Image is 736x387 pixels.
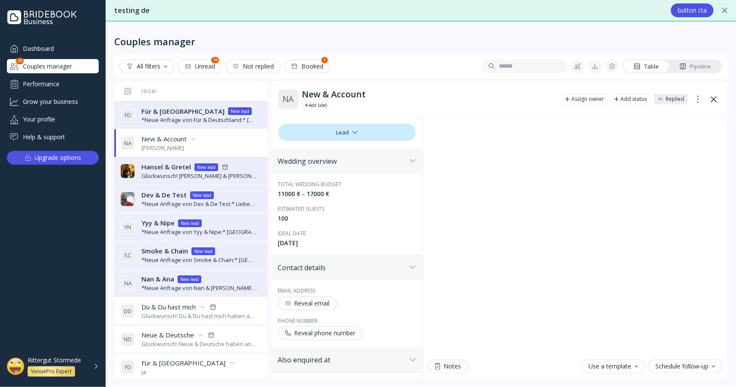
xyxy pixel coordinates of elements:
[435,363,461,370] div: Notes
[620,96,647,103] div: Add status
[655,363,715,370] div: Schedule follow-up
[7,41,99,56] a: Dashboard
[181,220,199,227] div: New lead
[648,359,722,373] button: Schedule follow-up
[7,59,99,73] a: Couples manager10
[278,230,416,237] div: Ideal date
[121,88,156,94] div: From
[680,62,711,71] div: Pipeline
[141,284,257,292] div: *Neue Anfrage von Nan & [PERSON_NAME]:* Hi, wir suchen gerade nach einer Location für unsere Hoch...
[141,312,257,320] div: Glückwunsch! Du & Du hast mich haben angegeben, dass sie dich für ihren Hochzeitstag ausgewählt h...
[194,248,213,255] div: New lead
[114,6,662,16] div: testing de
[322,57,328,63] div: 1
[28,356,81,364] div: Rittergut Störmede
[225,59,281,73] button: Not replied
[7,77,99,91] a: Performance
[141,331,194,340] span: Neue & Deutsche
[141,359,225,368] span: Für & [GEOGRAPHIC_DATA]
[671,3,714,17] button: button cta
[278,317,416,325] div: Phone number
[141,228,257,236] div: *Neue Anfrage von Yyy & Nipe:* [GEOGRAPHIC_DATA], wir sind begeistert von der Möglichkeit, unsere...
[7,358,24,375] img: dpr=2,fit=cover,g=face,w=48,h=48
[197,164,216,171] div: New lead
[121,136,135,150] div: N A
[278,287,416,294] div: Email address
[35,152,81,164] div: Upgrade options
[278,214,416,223] div: 100
[278,157,407,165] div: Wedding overview
[126,63,167,70] div: All filters
[16,58,24,64] div: 10
[278,239,416,247] div: [DATE]
[582,359,645,373] button: Use a template
[180,276,199,283] div: New lead
[278,190,416,198] div: 11000 € - 17000 €
[121,332,135,346] div: N D
[278,356,407,364] div: Also enquired at
[141,190,187,200] span: Dev & De Test
[121,192,135,206] img: dpr=2,fit=cover,g=face,w=32,h=32
[121,164,135,178] img: dpr=2,fit=cover,g=face,w=32,h=32
[278,296,337,310] button: Reveal email
[193,192,211,199] div: New lead
[141,107,225,116] span: Für & [GEOGRAPHIC_DATA]
[141,340,257,348] div: Glückwunsch! Neue & Deutsche haben angegeben, dass sie dich für ihren Hochzeitstag ausgewählt haben.
[141,144,197,152] div: [PERSON_NAME]
[141,275,174,284] span: Nan & Ana
[428,117,722,354] iframe: Chat
[278,263,407,272] div: Contact details
[634,62,659,71] div: Table
[141,200,257,208] div: *Neue Anfrage von Dev & De Test:* Liebes Team, Eure Location hat unser Interesse für unsere bevor...
[302,89,555,100] div: New & Account
[7,112,99,126] a: Your profile
[278,205,416,212] div: Estimated guests
[141,116,257,124] div: *Neue Anfrage von Für & Deutschland:* [GEOGRAPHIC_DATA], wir suchen gerade nach Optionen für unse...
[121,108,135,122] div: F D
[185,63,215,70] div: Unread
[7,59,99,73] div: Couples manager
[121,220,135,234] div: Y N
[31,368,72,375] div: VenuePro Expert
[178,59,222,73] button: Unread
[141,162,191,172] span: Hansel & Gretel
[141,256,257,264] div: *Neue Anfrage von Smoke & Chain:* [GEOGRAPHIC_DATA], Ihre Location hat unser Interesse geweckt. W...
[309,102,328,109] div: Add label
[278,89,299,109] div: N A
[666,96,684,103] div: Replied
[121,360,135,374] div: F D
[285,330,356,337] div: Reveal phone number
[211,57,219,63] div: 10
[121,248,135,262] div: S C
[291,63,323,70] div: Booked
[114,35,195,47] div: Couples manager
[278,326,363,340] button: Reveal phone number
[278,181,416,188] div: Total wedding budget
[141,172,257,180] div: Glückwunsch! [PERSON_NAME] & [PERSON_NAME] haben angegeben, dass sie dich für ihren Hochzeitstag ...
[232,63,274,70] div: Not replied
[141,218,175,228] span: Yyy & Nipe
[7,94,99,109] a: Grow your business
[121,276,135,290] div: N A
[428,359,468,373] button: Notes
[141,303,196,312] span: Du & Du hast mich
[571,96,604,103] div: Assign owner
[7,151,99,165] button: Upgrade options
[7,130,99,144] a: Help & support
[141,134,187,144] span: New & Account
[121,304,135,318] div: D D
[589,363,638,370] div: Use a template
[141,247,188,256] span: Smoke & Chain
[119,59,174,73] button: All filters
[284,59,330,73] button: Booked
[285,300,330,307] div: Reveal email
[231,108,249,115] div: New lead
[678,7,707,14] div: button cta
[141,368,236,376] div: ja
[278,124,416,141] div: Lead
